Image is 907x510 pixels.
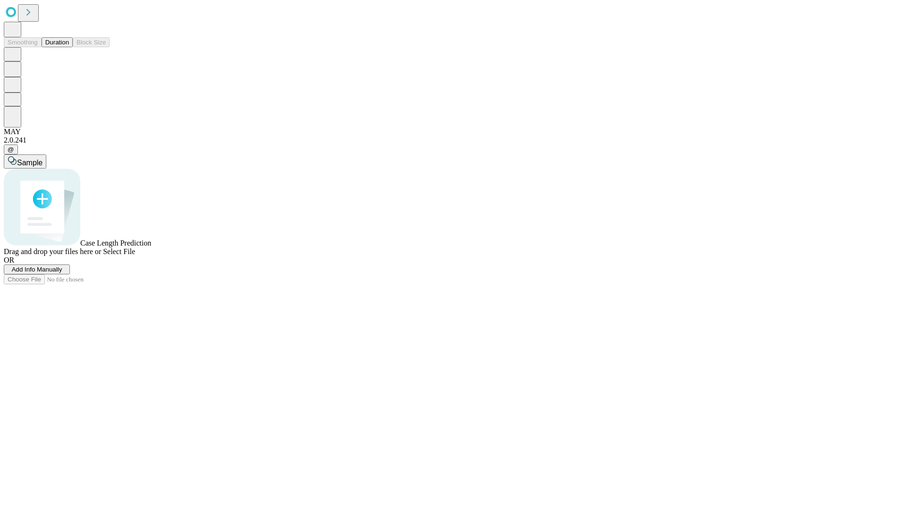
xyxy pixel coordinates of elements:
[4,127,903,136] div: MAY
[4,144,18,154] button: @
[4,154,46,169] button: Sample
[12,266,62,273] span: Add Info Manually
[42,37,73,47] button: Duration
[73,37,110,47] button: Block Size
[4,264,70,274] button: Add Info Manually
[4,256,14,264] span: OR
[4,37,42,47] button: Smoothing
[8,146,14,153] span: @
[4,136,903,144] div: 2.0.241
[80,239,151,247] span: Case Length Prediction
[103,247,135,255] span: Select File
[17,159,43,167] span: Sample
[4,247,101,255] span: Drag and drop your files here or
